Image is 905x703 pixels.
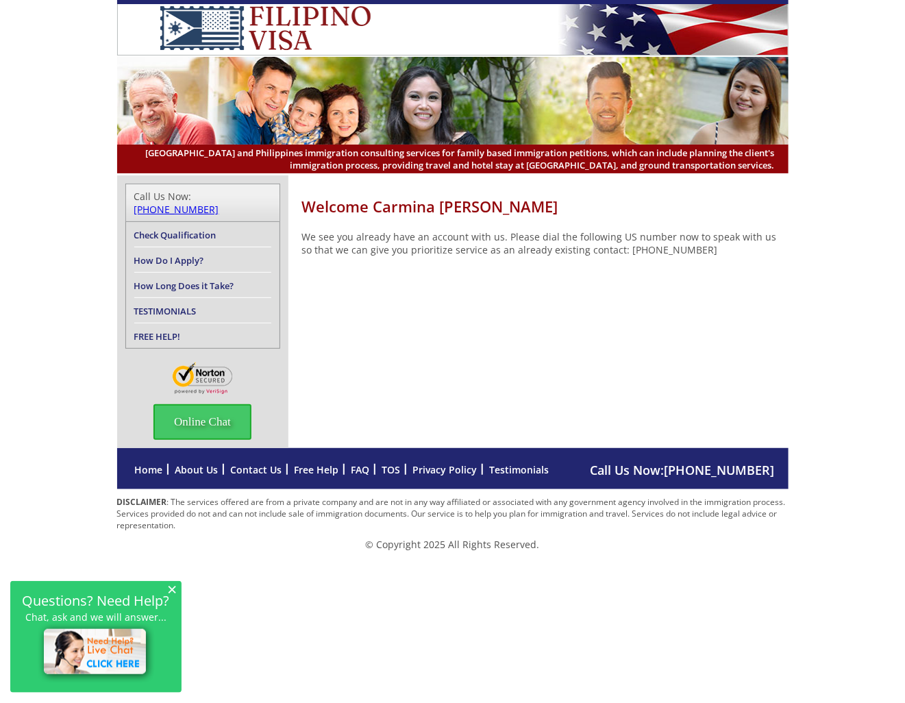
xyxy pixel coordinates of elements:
a: How Long Does it Take? [134,280,234,292]
div: Call Us Now: [134,190,271,216]
a: Testimonials [490,463,549,476]
a: FREE HELP! [134,330,181,343]
a: [PHONE_NUMBER] [134,203,219,216]
a: [PHONE_NUMBER] [665,462,775,478]
p: : The services offered are from a private company and are not in any way affiliated or associated... [117,496,789,531]
p: © Copyright 2025 All Rights Reserved. [117,538,789,551]
a: Contact Us [231,463,282,476]
a: How Do I Apply? [134,254,204,267]
a: Privacy Policy [413,463,478,476]
a: FAQ [351,463,370,476]
p: We see you already have an account with us. Please dial the following US number now to speak with... [302,230,789,256]
a: Home [135,463,163,476]
span: [GEOGRAPHIC_DATA] and Philippines immigration consulting services for family based immigration pe... [131,147,775,171]
a: TESTIMONIALS [134,305,197,317]
a: TOS [382,463,401,476]
a: Free Help [295,463,339,476]
a: Check Qualification [134,229,216,241]
p: Chat, ask and we will answer... [17,611,175,623]
span: Call Us Now: [591,462,775,478]
span: Online Chat [153,404,251,440]
span: × [167,583,177,595]
h1: Welcome Carmina [PERSON_NAME] [302,196,789,217]
img: live-chat-icon.png [38,623,155,683]
h2: Questions? Need Help? [17,595,175,606]
strong: DISCLAIMER [117,496,167,508]
a: About Us [175,463,219,476]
